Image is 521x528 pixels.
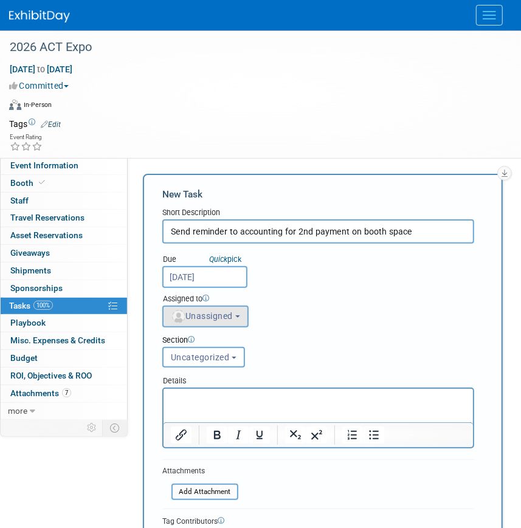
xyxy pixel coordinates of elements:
button: Numbered list [342,427,363,444]
a: Edit [41,120,61,129]
a: Misc. Expenses & Credits [1,332,127,349]
td: Tags [9,118,61,130]
span: Unassigned [171,311,233,321]
div: Event Rating [10,134,43,140]
td: Toggle Event Tabs [103,420,128,436]
div: In-Person [23,100,52,109]
button: Insert/edit link [171,427,191,444]
button: Committed [9,80,74,92]
button: Bold [207,427,227,444]
span: Attachments [10,388,71,398]
a: Tasks100% [1,298,127,315]
a: Attachments7 [1,385,127,402]
i: Quick [209,255,227,264]
a: Asset Reservations [1,227,127,244]
input: Name of task or a short description [162,219,474,244]
div: 2026 ACT Expo [5,36,497,58]
button: Underline [249,427,270,444]
div: Tag Contributors [162,514,474,527]
button: Subscript [285,427,306,444]
div: Assigned to [162,293,474,306]
td: Personalize Event Tab Strip [81,420,103,436]
span: 100% [33,301,53,310]
a: Giveaways [1,245,127,262]
span: more [8,406,27,416]
button: Uncategorized [162,347,245,368]
div: Due [162,254,260,266]
div: New Task [162,188,474,201]
a: Sponsorships [1,280,127,297]
span: Uncategorized [171,352,230,362]
input: Due Date [162,266,247,288]
span: Playbook [10,318,46,327]
iframe: Rich Text Area [164,389,473,422]
span: [DATE] [DATE] [9,64,73,75]
button: Italic [228,427,249,444]
a: Staff [1,193,127,210]
span: Tasks [9,301,53,310]
div: Details [162,370,474,388]
span: Travel Reservations [10,213,85,222]
a: Quickpick [207,254,244,264]
span: Event Information [10,160,78,170]
span: to [35,64,47,74]
div: Short Description [162,207,474,219]
span: Staff [10,196,29,205]
i: Booth reservation complete [39,179,45,186]
span: Asset Reservations [10,230,83,240]
div: Section [162,335,474,347]
div: Event Format [9,98,506,116]
a: Event Information [1,157,127,174]
button: Superscript [306,427,327,444]
img: Format-Inperson.png [9,100,21,109]
a: Shipments [1,262,127,279]
span: Sponsorships [10,283,63,293]
button: Bullet list [364,427,384,444]
span: Misc. Expenses & Credits [10,335,105,345]
span: Budget [10,353,38,363]
a: Playbook [1,315,127,332]
div: Attachments [162,466,238,476]
a: Booth [1,175,127,192]
span: Shipments [10,266,51,275]
span: 7 [62,388,71,397]
span: Giveaways [10,248,50,258]
button: Unassigned [162,306,249,327]
a: ROI, Objectives & ROO [1,368,127,385]
a: Travel Reservations [1,210,127,227]
span: ROI, Objectives & ROO [10,371,92,380]
a: Budget [1,350,127,367]
a: more [1,403,127,420]
span: Booth [10,178,47,188]
img: ExhibitDay [9,10,70,22]
button: Menu [476,5,503,26]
